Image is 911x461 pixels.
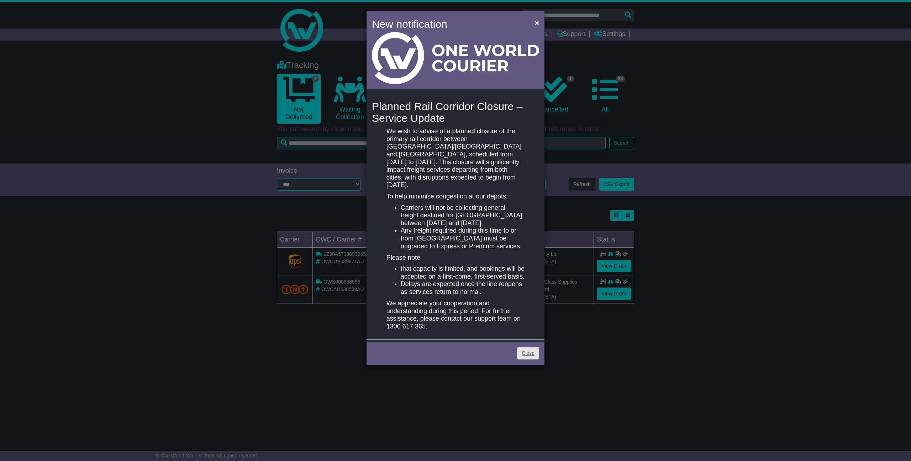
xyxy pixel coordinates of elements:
[401,280,525,296] li: Delays are expected once the line reopens as services return to normal.
[531,15,543,30] button: Close
[372,100,539,124] h4: Planned Rail Corridor Closure – Service Update
[401,265,525,280] li: that capacity is limited, and bookings will be accepted on a first-come, first-served basis.
[372,32,539,84] img: Light
[386,254,525,262] p: Please note
[401,227,525,250] li: Any freight required during this time to or from [GEOGRAPHIC_DATA] must be upgraded to Express or...
[401,204,525,227] li: Carriers will not be collecting general freight destined for [GEOGRAPHIC_DATA] between [DATE] and...
[386,128,525,189] p: We wish to advise of a planned closure of the primary rail corridor between [GEOGRAPHIC_DATA]/[GE...
[535,19,539,27] span: ×
[372,16,525,32] h4: New notification
[517,347,539,359] a: Close
[386,300,525,330] p: We appreciate your cooperation and understanding during this period. For further assistance, plea...
[386,193,525,201] p: To help minimise congestion at our depots:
